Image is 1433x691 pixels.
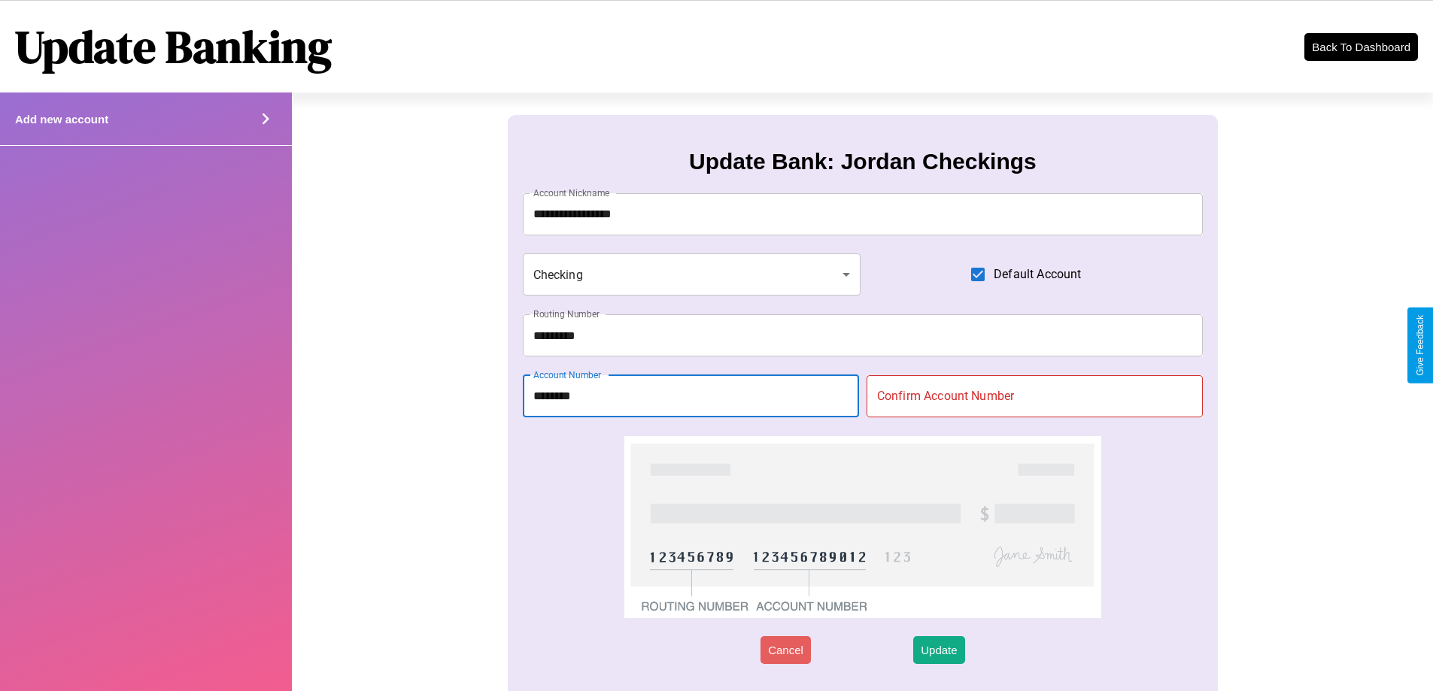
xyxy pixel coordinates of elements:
div: Checking [523,253,861,295]
button: Cancel [761,636,811,664]
h3: Update Bank: Jordan Checkings [689,149,1037,174]
img: check [624,436,1101,618]
label: Account Nickname [533,186,610,199]
button: Update [913,636,964,664]
label: Routing Number [533,308,600,320]
label: Account Number [533,368,601,381]
div: Give Feedback [1415,315,1425,376]
h1: Update Banking [15,16,332,77]
h4: Add new account [15,113,108,126]
span: Default Account [994,265,1081,283]
button: Back To Dashboard [1304,33,1418,61]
